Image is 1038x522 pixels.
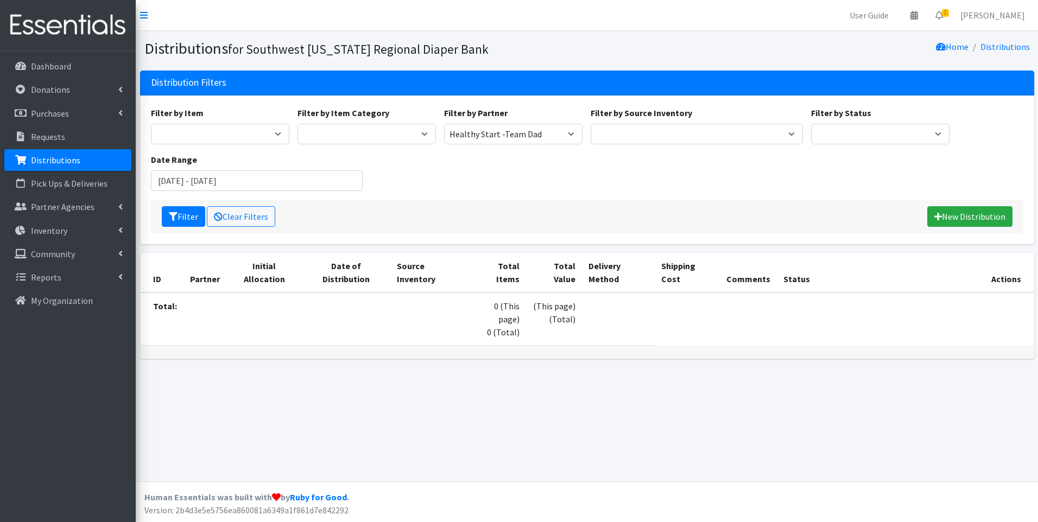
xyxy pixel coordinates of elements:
a: Donations [4,79,131,100]
th: Actions [817,253,1034,292]
a: Dashboard [4,55,131,77]
p: Reports [31,272,61,283]
a: Reports [4,266,131,288]
th: Total Value [526,253,582,292]
a: Requests [4,126,131,148]
a: Partner Agencies [4,196,131,218]
label: Filter by Item Category [298,106,389,119]
label: Filter by Status [811,106,871,119]
th: Shipping Cost [655,253,720,292]
label: Filter by Partner [444,106,508,119]
strong: Total: [153,301,177,311]
p: Partner Agencies [31,201,94,212]
th: Status [777,253,817,292]
label: Filter by Source Inventory [591,106,692,119]
th: Partner [183,253,226,292]
a: Pick Ups & Deliveries [4,173,131,194]
th: Total Items [467,253,526,292]
p: Inventory [31,225,67,236]
th: Comments [720,253,777,292]
small: for Southwest [US_STATE] Regional Diaper Bank [228,41,489,57]
a: Community [4,243,131,265]
th: ID [140,253,183,292]
h3: Distribution Filters [151,77,226,88]
a: Distributions [980,41,1030,52]
th: Date of Distribution [302,253,390,292]
a: Inventory [4,220,131,241]
p: Requests [31,131,65,142]
a: User Guide [841,4,897,26]
a: Home [936,41,969,52]
td: (This page) (Total) [526,292,582,346]
a: My Organization [4,290,131,311]
label: Filter by Item [151,106,204,119]
th: Initial Allocation [226,253,302,292]
strong: Human Essentials was built with by . [144,492,349,502]
th: Source Inventory [390,253,467,292]
a: Ruby for Good [290,492,347,502]
h1: Distributions [144,39,583,58]
a: Purchases [4,103,131,124]
input: January 1, 2011 - December 31, 2011 [151,170,363,191]
p: My Organization [31,295,93,306]
p: Purchases [31,108,69,119]
img: HumanEssentials [4,7,131,43]
a: Clear Filters [207,206,275,227]
a: 2 [927,4,952,26]
span: Version: 2b4d3e5e5756ea860081a6349a1f861d7e842292 [144,505,349,515]
p: Pick Ups & Deliveries [31,178,107,189]
a: [PERSON_NAME] [952,4,1034,26]
span: 2 [942,9,949,17]
button: Filter [162,206,205,227]
a: Distributions [4,149,131,171]
p: Donations [31,84,70,95]
label: Date Range [151,153,197,166]
p: Dashboard [31,61,71,72]
th: Delivery Method [582,253,655,292]
p: Distributions [31,155,80,165]
p: Community [31,249,75,259]
td: 0 (This page) 0 (Total) [467,292,526,346]
a: New Distribution [927,206,1012,227]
